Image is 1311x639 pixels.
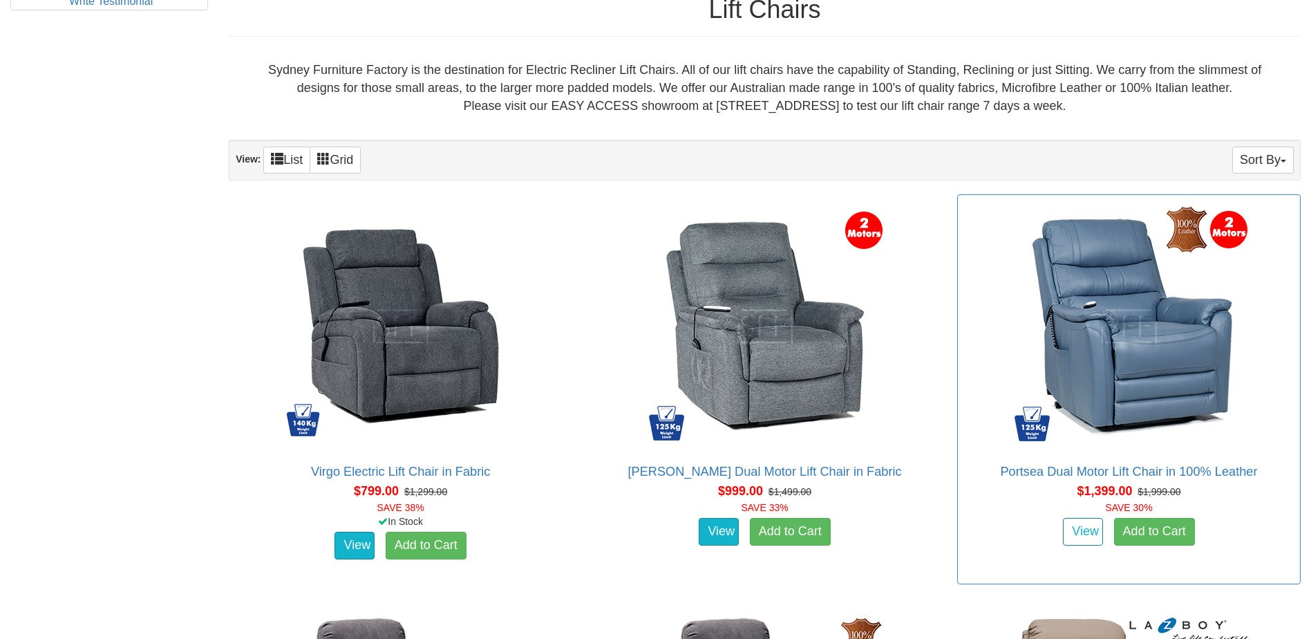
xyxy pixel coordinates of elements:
span: $1,399.00 [1077,484,1132,498]
a: List [263,147,310,174]
del: $1,299.00 [404,486,447,497]
span: $799.00 [354,484,399,498]
span: $999.00 [718,484,763,498]
font: SAVE 38% [377,502,424,513]
font: SAVE 33% [741,502,788,513]
a: View [1063,518,1103,546]
del: $1,499.00 [768,486,811,497]
img: Virgo Electric Lift Chair in Fabric [276,202,525,451]
a: Portsea Dual Motor Lift Chair in 100% Leather [1000,465,1257,479]
img: Portsea Dual Motor Lift Chair in 100% Leather [1005,202,1254,451]
a: View [699,518,739,546]
a: View [334,532,375,559]
a: Add to Cart [386,532,466,559]
a: Add to Cart [750,518,831,546]
div: In Stock [226,515,575,528]
font: SAVE 30% [1105,502,1152,513]
a: Add to Cart [1114,518,1195,546]
img: Bristow Dual Motor Lift Chair in Fabric [641,202,889,451]
button: Sort By [1232,147,1294,174]
div: Sydney Furniture Factory is the destination for Electric Recliner Lift Chairs. All of our lift ch... [240,62,1290,115]
strong: View: [236,154,261,165]
a: Virgo Electric Lift Chair in Fabric [311,465,490,479]
del: $1,999.00 [1138,486,1180,497]
a: [PERSON_NAME] Dual Motor Lift Chair in Fabric [628,465,901,479]
a: Grid [310,147,361,174]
